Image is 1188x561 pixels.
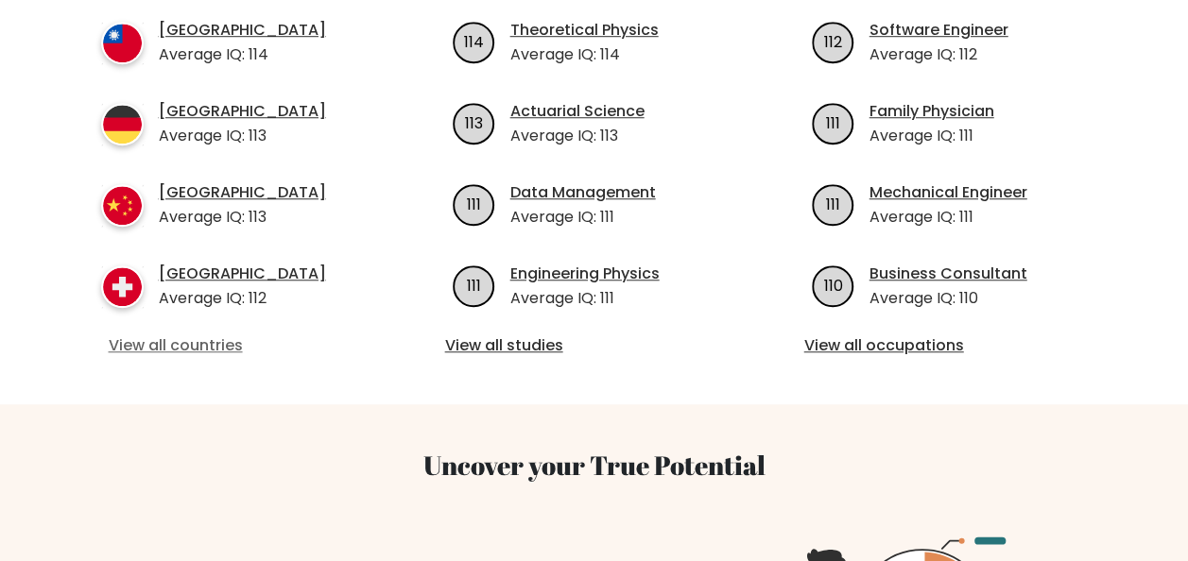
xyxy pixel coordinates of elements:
[510,181,656,204] a: Data Management
[823,274,842,296] text: 110
[101,184,144,227] img: country
[445,334,744,357] a: View all studies
[510,100,645,123] a: Actuarial Science
[869,19,1008,42] a: Software Engineer
[101,103,144,145] img: country
[869,206,1027,229] p: Average IQ: 111
[869,125,994,147] p: Average IQ: 111
[101,265,144,308] img: country
[159,181,326,204] a: [GEOGRAPHIC_DATA]
[869,181,1027,204] a: Mechanical Engineer
[159,206,326,229] p: Average IQ: 113
[510,43,659,66] p: Average IQ: 114
[159,125,326,147] p: Average IQ: 113
[869,43,1008,66] p: Average IQ: 112
[510,125,645,147] p: Average IQ: 113
[467,274,481,296] text: 111
[510,206,656,229] p: Average IQ: 111
[159,100,326,123] a: [GEOGRAPHIC_DATA]
[510,263,660,285] a: Engineering Physics
[869,100,994,123] a: Family Physician
[159,19,326,42] a: [GEOGRAPHIC_DATA]
[804,334,1103,357] a: View all occupations
[67,450,1122,482] h3: Uncover your True Potential
[101,22,144,64] img: country
[510,287,660,310] p: Average IQ: 111
[826,111,840,133] text: 111
[109,334,362,357] a: View all countries
[467,193,481,214] text: 111
[465,111,483,133] text: 113
[464,30,484,52] text: 114
[159,287,326,310] p: Average IQ: 112
[159,263,326,285] a: [GEOGRAPHIC_DATA]
[869,263,1027,285] a: Business Consultant
[824,30,842,52] text: 112
[869,287,1027,310] p: Average IQ: 110
[510,19,659,42] a: Theoretical Physics
[826,193,840,214] text: 111
[159,43,326,66] p: Average IQ: 114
